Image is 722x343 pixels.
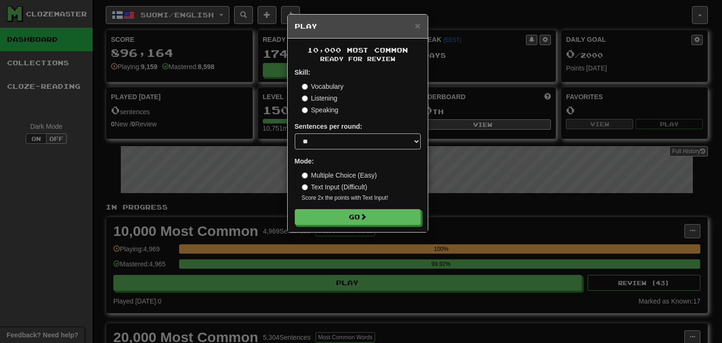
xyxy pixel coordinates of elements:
span: × [415,20,420,31]
label: Speaking [302,105,338,115]
label: Text Input (Difficult) [302,182,368,192]
label: Sentences per round: [295,122,362,131]
span: 10,000 Most Common [307,46,408,54]
small: Ready for Review [295,55,421,63]
input: Multiple Choice (Easy) [302,172,308,179]
strong: Mode: [295,157,314,165]
small: Score 2x the points with Text Input ! [302,194,421,202]
button: Go [295,209,421,225]
h5: Play [295,22,421,31]
label: Listening [302,94,337,103]
input: Text Input (Difficult) [302,184,308,190]
input: Vocabulary [302,84,308,90]
button: Close [415,21,420,31]
input: Speaking [302,107,308,113]
strong: Skill: [295,69,310,76]
label: Vocabulary [302,82,344,91]
label: Multiple Choice (Easy) [302,171,377,180]
input: Listening [302,95,308,101]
